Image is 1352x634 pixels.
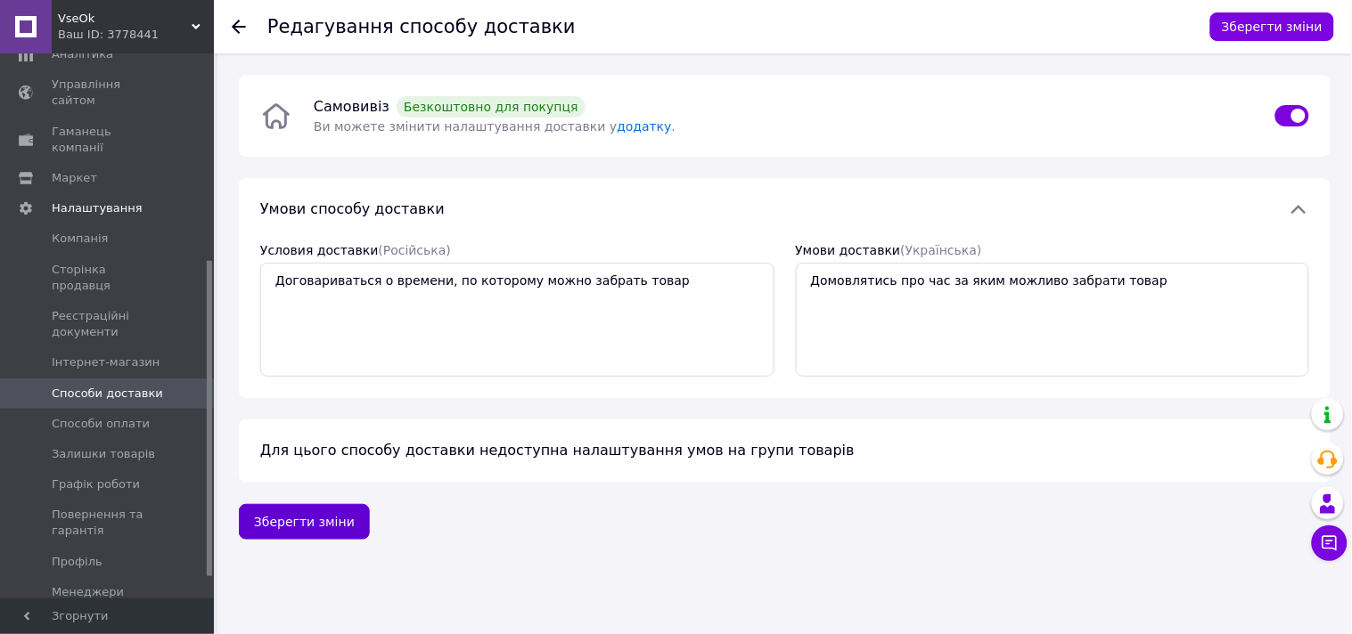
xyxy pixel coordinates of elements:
[52,231,108,247] span: Компанія
[314,98,586,115] span: Самовивіз
[58,11,192,27] span: VseOk
[52,170,97,186] span: Маркет
[52,416,150,432] span: Способи оплати
[232,18,246,36] div: Повернутися до списку доставок
[58,27,214,43] div: Ваш ID: 3778441
[52,262,165,294] span: Сторінка продавця
[314,119,676,134] span: Ви можете змінити налаштування доставки у .
[260,200,445,217] span: Умови способу доставки
[900,243,981,257] span: (Українська)
[52,507,165,539] span: Повернення та гарантія
[796,263,1310,377] textarea: Домовлятись про час за яким можливо забрати товар
[260,442,855,459] span: Для цього способу доставки недоступна налаштування умов на групи товарів
[1312,525,1348,561] button: Чат з покупцем
[260,263,774,377] textarea: Договариваться о времени, по которому можно забрать товар
[52,200,143,216] span: Налаштування
[52,354,160,370] span: Інтернет-магазин
[52,584,124,600] span: Менеджери
[796,243,982,257] label: Умови доставки
[52,77,165,109] span: Управління сайтом
[52,308,165,340] span: Реєстраційні документи
[52,446,155,462] span: Залишки товарів
[267,18,576,37] div: Редагування способу доставки
[1210,12,1334,41] button: Зберегти зміни
[260,243,451,257] label: Условия доставки
[52,386,163,402] span: Способи доставки
[617,119,671,134] a: додатку
[378,243,451,257] span: (Російська)
[52,554,102,570] span: Профіль
[52,124,165,156] span: Гаманець компанії
[52,476,140,492] span: Графік роботи
[239,504,370,540] button: Зберегти зміни
[52,46,113,62] span: Аналітика
[397,96,586,118] div: Безкоштовно для покупця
